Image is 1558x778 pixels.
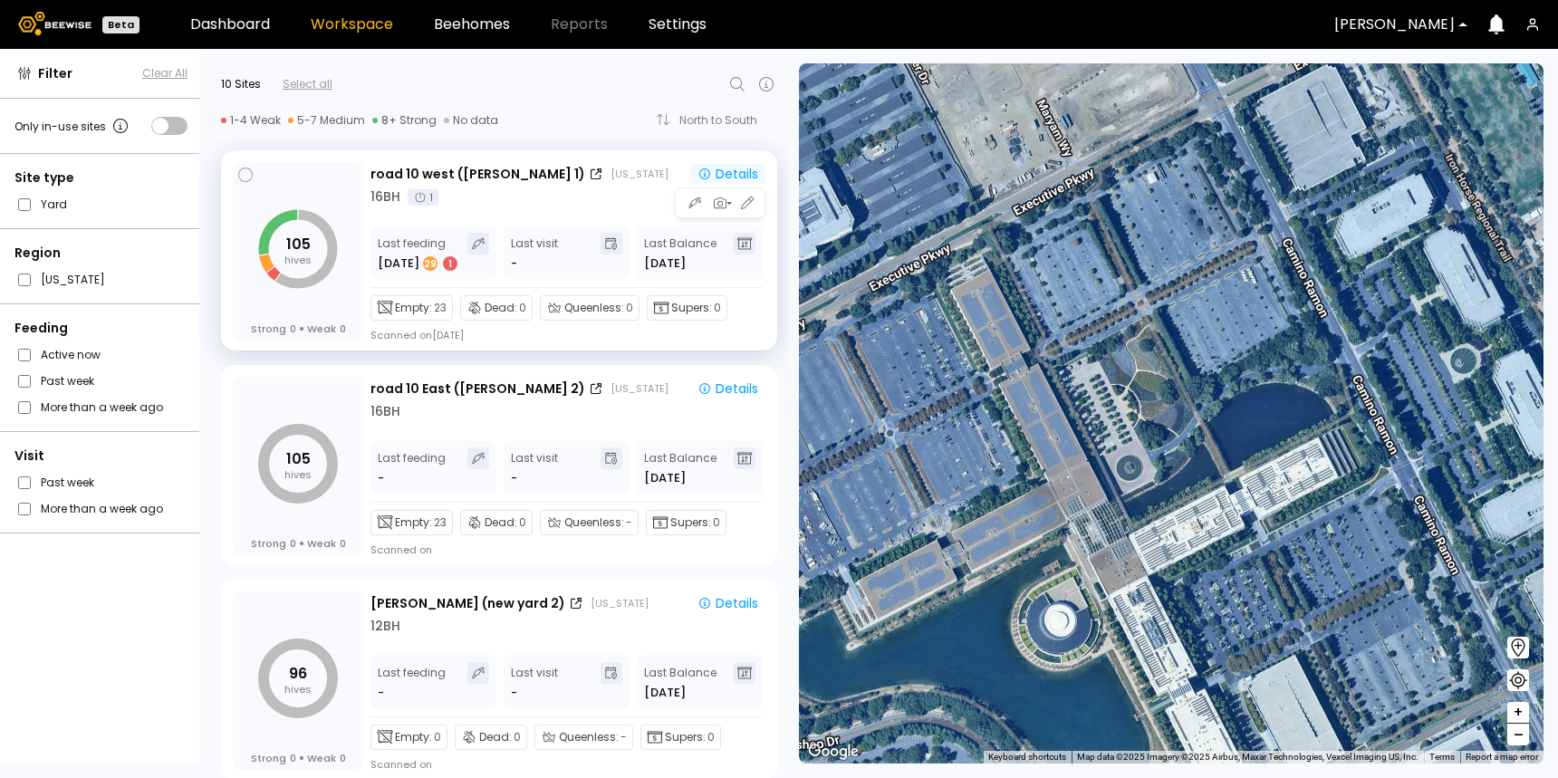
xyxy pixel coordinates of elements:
div: - [511,255,517,273]
div: Dead: [460,295,533,321]
span: Reports [551,17,608,32]
span: 0 [290,322,296,335]
div: No data [444,113,498,128]
a: Report a map error [1466,752,1538,762]
div: 1-4 Weak [221,113,281,128]
div: Scanned on [370,543,432,557]
div: [US_STATE] [591,596,649,610]
div: road 10 East ([PERSON_NAME] 2) [370,379,585,399]
span: 0 [519,514,526,531]
button: Keyboard shortcuts [988,751,1066,764]
span: 0 [340,322,346,335]
a: Workspace [311,17,393,32]
label: Past week [41,371,94,390]
span: [DATE] [644,684,686,702]
span: 0 [519,300,526,316]
div: Details [697,166,758,182]
span: Map data ©2025 Imagery ©2025 Airbus, Maxar Technologies, Vexcel Imaging US, Inc. [1077,752,1419,762]
span: Filter [38,64,72,83]
div: Last Balance [644,447,716,487]
span: 0 [340,752,346,764]
div: - [511,684,517,702]
div: Empty: [370,295,453,321]
tspan: 96 [289,663,307,684]
tspan: hives [284,682,312,696]
span: 0 [707,729,715,745]
div: 16 BH [370,187,400,207]
span: - [626,514,632,531]
span: 0 [514,729,521,745]
div: 16 BH [370,402,400,421]
div: [DATE] [378,255,459,273]
div: Feeding [14,319,188,338]
span: 23 [434,514,447,531]
div: [PERSON_NAME] (new yard 2) [370,594,565,613]
span: 0 [290,537,296,550]
img: Google [803,740,863,764]
label: [US_STATE] [41,270,105,289]
a: Settings [649,17,707,32]
tspan: hives [284,253,312,267]
tspan: 105 [286,448,311,469]
div: Last feeding [378,662,446,702]
div: Supers: [647,295,727,321]
div: Dead: [455,725,527,750]
span: - [620,729,627,745]
div: Supers: [646,510,726,535]
div: Queenless: [534,725,633,750]
div: Only in-use sites [14,115,131,137]
button: Clear All [142,65,188,82]
div: Region [14,244,188,263]
div: [US_STATE] [611,167,668,181]
div: Last visit [511,233,558,273]
a: Terms (opens in new tab) [1429,752,1455,762]
label: Yard [41,195,67,214]
div: Scanned on [370,757,432,772]
a: Beehomes [434,17,510,32]
div: Scanned on [DATE] [370,328,464,342]
div: North to South [679,115,770,126]
label: Past week [41,473,94,492]
div: Select all [283,76,332,92]
div: Empty: [370,510,453,535]
a: Open this area in Google Maps (opens a new window) [803,740,863,764]
span: 0 [290,752,296,764]
button: – [1507,724,1529,745]
div: - [378,684,386,702]
div: [US_STATE] [611,381,668,396]
tspan: hives [284,467,312,482]
span: 0 [626,300,633,316]
span: – [1514,724,1524,746]
div: Last visit [511,447,558,487]
div: road 10 west ([PERSON_NAME] 1) [370,165,585,184]
div: 1 [443,256,457,271]
div: Visit [14,447,188,466]
div: - [378,469,386,487]
div: Queenless: [540,510,639,535]
div: 1 [408,189,438,206]
span: 0 [340,537,346,550]
div: Strong Weak [251,322,346,335]
div: Details [697,595,758,611]
div: 8+ Strong [372,113,437,128]
button: Details [690,593,765,613]
span: 23 [434,300,447,316]
div: Last feeding [378,233,459,273]
div: Empty: [370,725,447,750]
img: Beewise logo [18,12,91,35]
div: Supers: [640,725,721,750]
div: 10 Sites [221,76,261,92]
div: 12 BH [370,617,400,636]
div: Last feeding [378,447,446,487]
label: More than a week ago [41,499,163,518]
span: 0 [714,300,721,316]
div: 5-7 Medium [288,113,365,128]
div: Details [697,380,758,397]
div: Dead: [460,510,533,535]
label: More than a week ago [41,398,163,417]
button: Details [690,379,765,399]
div: Beta [102,16,139,34]
button: Details [690,164,765,184]
span: [DATE] [644,469,686,487]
